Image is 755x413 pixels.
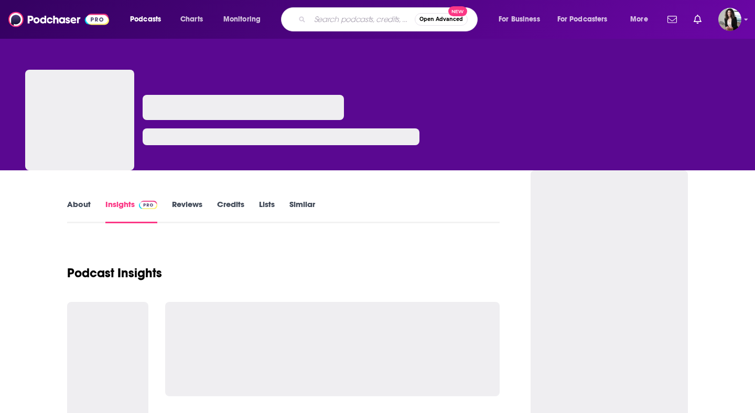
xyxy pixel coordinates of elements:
[289,199,315,223] a: Similar
[67,265,162,281] h1: Podcast Insights
[718,8,741,31] span: Logged in as ElizabethCole
[419,17,463,22] span: Open Advanced
[663,10,681,28] a: Show notifications dropdown
[623,11,661,28] button: open menu
[139,201,157,209] img: Podchaser Pro
[172,199,202,223] a: Reviews
[217,199,244,223] a: Credits
[718,8,741,31] img: User Profile
[718,8,741,31] button: Show profile menu
[310,11,415,28] input: Search podcasts, credits, & more...
[130,12,161,27] span: Podcasts
[174,11,209,28] a: Charts
[216,11,274,28] button: open menu
[123,11,175,28] button: open menu
[491,11,553,28] button: open menu
[499,12,540,27] span: For Business
[551,11,623,28] button: open menu
[689,10,706,28] a: Show notifications dropdown
[67,199,91,223] a: About
[8,9,109,29] img: Podchaser - Follow, Share and Rate Podcasts
[291,7,488,31] div: Search podcasts, credits, & more...
[259,199,275,223] a: Lists
[180,12,203,27] span: Charts
[557,12,608,27] span: For Podcasters
[223,12,261,27] span: Monitoring
[448,6,467,16] span: New
[630,12,648,27] span: More
[415,13,468,26] button: Open AdvancedNew
[105,199,157,223] a: InsightsPodchaser Pro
